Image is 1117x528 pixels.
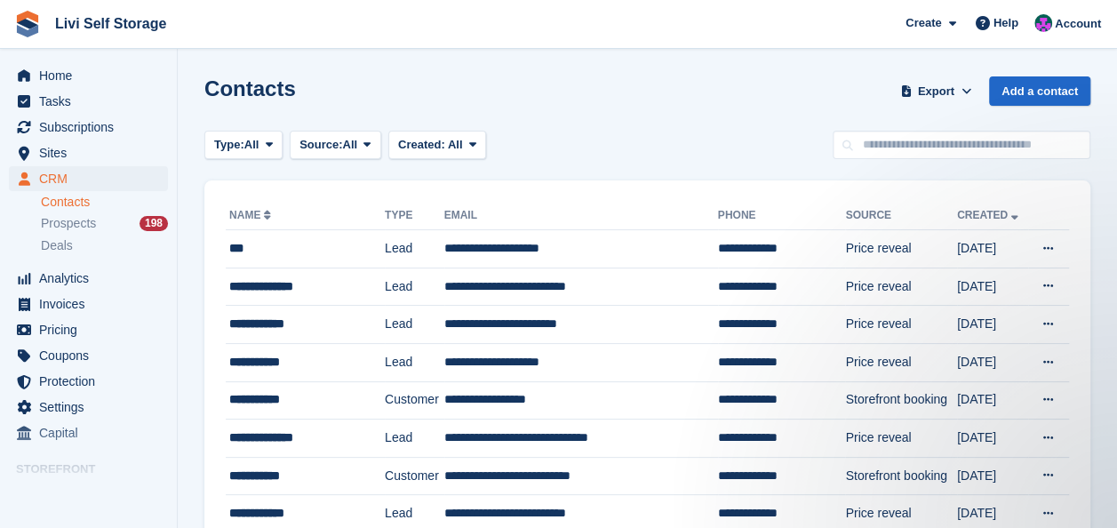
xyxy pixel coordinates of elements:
[718,202,846,230] th: Phone
[398,138,445,151] span: Created:
[299,136,342,154] span: Source:
[39,369,146,394] span: Protection
[385,457,444,495] td: Customer
[41,215,96,232] span: Prospects
[9,317,168,342] a: menu
[957,381,1028,420] td: [DATE]
[845,268,956,306] td: Price reveal
[39,483,146,508] span: Online Store
[41,236,168,255] a: Deals
[343,136,358,154] span: All
[244,136,259,154] span: All
[385,306,444,344] td: Lead
[140,216,168,231] div: 198
[9,292,168,316] a: menu
[9,420,168,445] a: menu
[845,306,956,344] td: Price reveal
[204,131,283,160] button: Type: All
[39,395,146,420] span: Settings
[385,343,444,381] td: Lead
[147,484,168,506] a: Preview store
[385,268,444,306] td: Lead
[957,268,1028,306] td: [DATE]
[204,76,296,100] h1: Contacts
[845,202,956,230] th: Source
[41,237,73,254] span: Deals
[993,14,1018,32] span: Help
[385,230,444,268] td: Lead
[9,115,168,140] a: menu
[9,89,168,114] a: menu
[214,136,244,154] span: Type:
[39,317,146,342] span: Pricing
[845,343,956,381] td: Price reveal
[845,230,956,268] td: Price reveal
[9,140,168,165] a: menu
[9,63,168,88] a: menu
[9,266,168,291] a: menu
[385,202,444,230] th: Type
[957,420,1028,458] td: [DATE]
[290,131,381,160] button: Source: All
[897,76,975,106] button: Export
[989,76,1090,106] a: Add a contact
[845,420,956,458] td: Price reveal
[845,457,956,495] td: Storefront booking
[229,209,275,221] a: Name
[39,140,146,165] span: Sites
[845,381,956,420] td: Storefront booking
[41,194,168,211] a: Contacts
[39,266,146,291] span: Analytics
[1055,15,1101,33] span: Account
[957,306,1028,344] td: [DATE]
[9,343,168,368] a: menu
[48,9,173,38] a: Livi Self Storage
[39,63,146,88] span: Home
[39,89,146,114] span: Tasks
[385,420,444,458] td: Lead
[9,483,168,508] a: menu
[39,420,146,445] span: Capital
[957,457,1028,495] td: [DATE]
[16,460,177,478] span: Storefront
[9,395,168,420] a: menu
[385,381,444,420] td: Customer
[9,369,168,394] a: menu
[1034,14,1052,32] img: Graham Cameron
[444,202,718,230] th: Email
[39,343,146,368] span: Coupons
[957,209,1022,221] a: Created
[906,14,941,32] span: Create
[39,115,146,140] span: Subscriptions
[957,343,1028,381] td: [DATE]
[41,214,168,233] a: Prospects 198
[39,166,146,191] span: CRM
[39,292,146,316] span: Invoices
[918,83,954,100] span: Export
[388,131,486,160] button: Created: All
[957,230,1028,268] td: [DATE]
[14,11,41,37] img: stora-icon-8386f47178a22dfd0bd8f6a31ec36ba5ce8667c1dd55bd0f319d3a0aa187defe.svg
[9,166,168,191] a: menu
[448,138,463,151] span: All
